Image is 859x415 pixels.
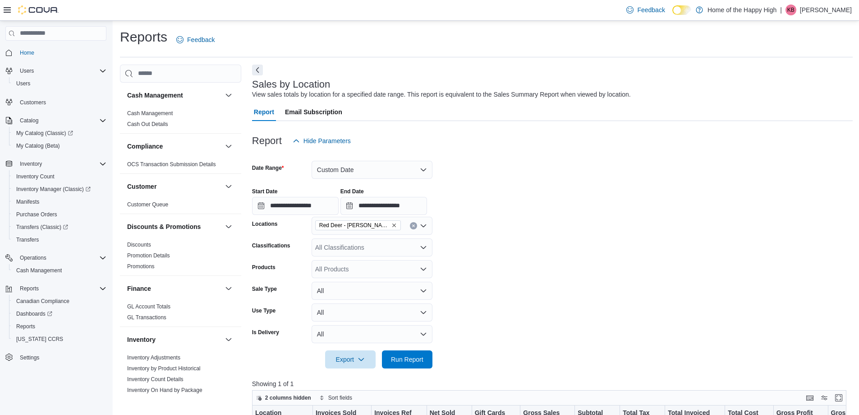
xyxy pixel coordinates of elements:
[173,31,218,49] a: Feedback
[13,222,106,233] span: Transfers (Classic)
[833,392,844,403] button: Enter fullscreen
[127,161,216,168] span: OCS Transaction Submission Details
[252,285,277,293] label: Sale Type
[223,283,234,294] button: Finance
[16,130,73,137] span: My Catalog (Classic)
[127,252,170,259] a: Promotion Details
[252,379,853,388] p: Showing 1 of 1
[5,42,106,387] nav: Complex example
[13,140,106,151] span: My Catalog (Beta)
[16,352,43,363] a: Settings
[9,333,110,345] button: [US_STATE] CCRS
[127,91,183,100] h3: Cash Management
[13,234,42,245] a: Transfers
[9,308,110,320] a: Dashboards
[391,223,397,228] button: Remove Red Deer - Dawson Centre - Fire & Flower from selection in this group
[13,321,39,332] a: Reports
[127,242,151,248] a: Discounts
[127,161,216,168] a: OCS Transaction Submission Details
[16,186,91,193] span: Inventory Manager (Classic)
[127,376,184,383] span: Inventory Count Details
[672,5,691,15] input: Dark Mode
[127,314,166,321] span: GL Transactions
[127,142,221,151] button: Compliance
[127,284,151,293] h3: Finance
[16,224,68,231] span: Transfers (Classic)
[391,355,423,364] span: Run Report
[13,296,106,307] span: Canadian Compliance
[9,264,110,277] button: Cash Management
[13,222,72,233] a: Transfers (Classic)
[20,354,39,361] span: Settings
[2,282,110,295] button: Reports
[16,211,57,218] span: Purchase Orders
[127,365,201,372] span: Inventory by Product Historical
[127,335,156,344] h3: Inventory
[20,254,46,261] span: Operations
[127,201,168,208] span: Customer Queue
[289,132,354,150] button: Hide Parameters
[9,320,110,333] button: Reports
[252,188,278,195] label: Start Date
[127,303,170,310] a: GL Account Totals
[285,103,342,121] span: Email Subscription
[127,201,168,208] a: Customer Queue
[16,65,106,76] span: Users
[9,170,110,183] button: Inventory Count
[410,222,417,229] button: Clear input
[252,307,276,314] label: Use Type
[252,79,331,90] h3: Sales by Location
[127,365,201,372] a: Inventory by Product Historical
[13,265,65,276] a: Cash Management
[9,295,110,308] button: Canadian Compliance
[13,209,61,220] a: Purchase Orders
[127,91,221,100] button: Cash Management
[9,208,110,221] button: Purchase Orders
[120,239,241,275] div: Discounts & Promotions
[13,128,77,139] a: My Catalog (Classic)
[127,354,180,361] span: Inventory Adjustments
[16,298,69,305] span: Canadian Compliance
[127,222,221,231] button: Discounts & Promotions
[16,283,42,294] button: Reports
[2,252,110,264] button: Operations
[127,284,221,293] button: Finance
[16,80,30,87] span: Users
[819,392,830,403] button: Display options
[20,285,39,292] span: Reports
[16,336,63,343] span: [US_STATE] CCRS
[2,46,110,59] button: Home
[787,5,795,15] span: KB
[303,136,351,145] span: Hide Parameters
[252,164,284,172] label: Date Range
[20,49,34,56] span: Home
[252,65,263,75] button: Next
[331,350,370,368] span: Export
[328,394,352,401] span: Sort fields
[9,196,110,208] button: Manifests
[16,352,106,363] span: Settings
[623,1,668,19] a: Feedback
[127,376,184,382] a: Inventory Count Details
[252,197,339,215] input: Press the down key to open a popover containing a calendar.
[800,5,852,15] p: [PERSON_NAME]
[254,103,274,121] span: Report
[319,221,390,230] span: Red Deer - [PERSON_NAME][GEOGRAPHIC_DATA] - Fire & Flower
[20,117,38,124] span: Catalog
[127,182,221,191] button: Customer
[16,283,106,294] span: Reports
[16,159,106,169] span: Inventory
[2,158,110,170] button: Inventory
[252,329,279,336] label: Is Delivery
[13,296,73,307] a: Canadian Compliance
[127,121,168,128] span: Cash Out Details
[13,234,106,245] span: Transfers
[16,159,46,169] button: Inventory
[252,220,278,228] label: Locations
[20,67,34,75] span: Users
[9,77,110,90] button: Users
[16,252,50,263] button: Operations
[127,335,221,344] button: Inventory
[18,5,59,14] img: Cova
[420,266,427,273] button: Open list of options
